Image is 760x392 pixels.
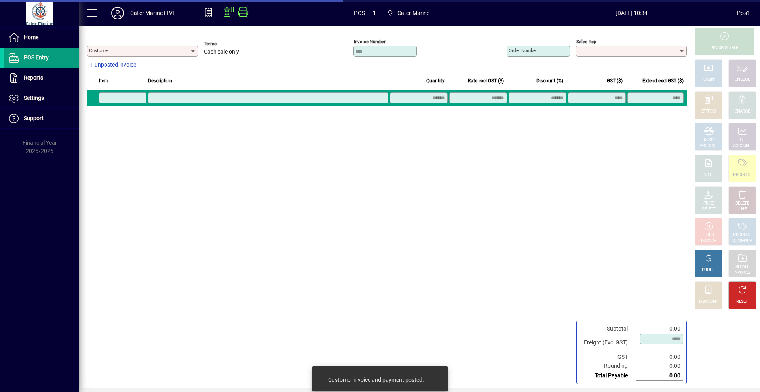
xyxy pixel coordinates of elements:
span: Quantity [426,76,445,85]
button: 1 unposted invoice [87,58,139,72]
div: SELECT [702,207,716,212]
span: Terms [204,41,251,46]
mat-label: Invoice number [354,39,386,44]
span: Extend excl GST ($) [642,76,684,85]
div: INVOICE [701,238,716,244]
mat-label: Sales rep [576,39,596,44]
span: Cater Marine [397,7,430,19]
span: Discount (%) [536,76,563,85]
div: PRICE [703,201,714,207]
span: Description [148,76,172,85]
a: Home [4,28,79,48]
span: POS Entry [24,54,49,61]
div: CHARGE [735,109,750,115]
div: PRODUCT [733,232,751,238]
td: Total Payable [580,371,636,381]
a: Settings [4,88,79,108]
td: 0.00 [636,361,683,371]
span: POS [354,7,365,19]
div: PROCESS SALE [711,45,738,51]
span: Home [24,34,38,40]
td: Freight (Excl GST) [580,333,636,352]
span: Cash sale only [204,49,239,55]
div: MISC [704,137,713,143]
span: Rate excl GST ($) [468,76,504,85]
div: LINE [738,207,746,212]
span: Item [99,76,108,85]
td: Rounding [580,361,636,371]
div: SUMMARY [732,238,752,244]
div: DISCOUNT [699,299,718,305]
span: GST ($) [607,76,623,85]
div: CHEQUE [735,77,750,83]
a: Reports [4,68,79,88]
span: Settings [24,95,44,101]
div: Pos1 [737,7,750,19]
div: PRODUCT [699,143,717,149]
div: CASH [703,77,714,83]
td: GST [580,352,636,361]
div: Customer invoice and payment posted. [328,376,424,384]
div: HOLD [703,232,714,238]
mat-label: Customer [89,48,109,53]
div: PRODUCT [733,172,751,178]
td: 0.00 [636,324,683,333]
div: EFTPOS [701,109,716,115]
div: DELETE [735,201,749,207]
div: GL [740,137,745,143]
span: Reports [24,75,43,81]
div: NOTE [703,172,714,178]
span: [DATE] 10:34 [526,7,737,19]
span: 1 unposted invoice [90,61,136,69]
span: Support [24,115,44,121]
div: Cater Marine LIVE [130,7,176,19]
div: INVOICES [733,270,750,276]
mat-label: Order number [509,48,537,53]
div: RECALL [735,264,749,270]
span: 1 [373,7,376,19]
div: ACCOUNT [733,143,751,149]
div: RESET [736,299,748,305]
td: Subtotal [580,324,636,333]
a: Support [4,109,79,128]
td: 0.00 [636,371,683,381]
button: Profile [105,6,130,20]
div: PROFIT [702,267,715,273]
span: Cater Marine [384,6,433,20]
td: 0.00 [636,352,683,361]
